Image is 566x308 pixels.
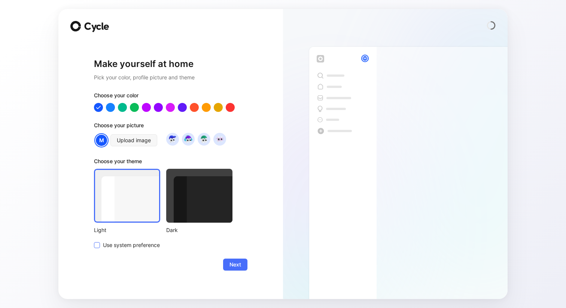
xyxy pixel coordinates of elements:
[183,134,193,144] img: avatar
[94,91,247,103] div: Choose your color
[199,134,209,144] img: avatar
[229,260,241,269] span: Next
[317,55,324,62] img: workspace-default-logo-wX5zAyuM.png
[362,55,368,61] div: M
[94,58,247,70] h1: Make yourself at home
[110,134,157,146] button: Upload image
[166,226,232,235] div: Dark
[95,134,108,147] div: M
[94,121,247,133] div: Choose your picture
[94,226,160,235] div: Light
[117,136,151,145] span: Upload image
[214,134,225,144] img: avatar
[223,259,247,271] button: Next
[167,134,177,144] img: avatar
[103,241,160,250] span: Use system preference
[94,73,247,82] h2: Pick your color, profile picture and theme
[94,157,232,169] div: Choose your theme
